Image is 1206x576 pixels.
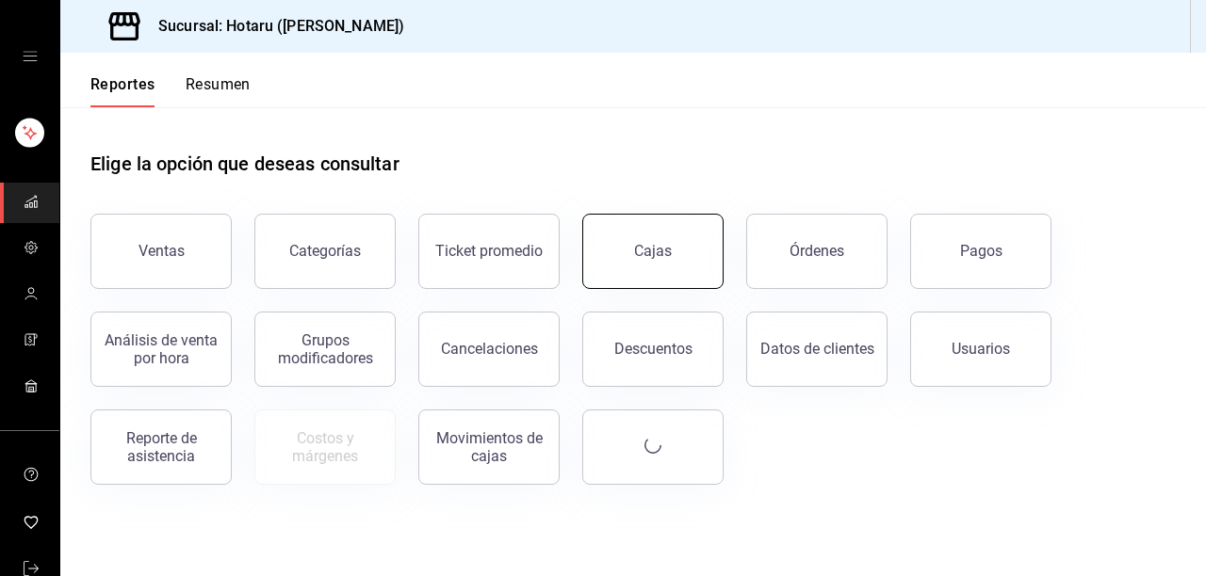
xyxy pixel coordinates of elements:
button: Pagos [910,214,1051,289]
button: Resumen [186,75,251,107]
button: Descuentos [582,312,724,387]
div: Movimientos de cajas [431,429,547,465]
div: Usuarios [952,340,1010,358]
div: Ticket promedio [435,242,543,260]
h3: Sucursal: Hotaru ([PERSON_NAME]) [143,15,404,38]
button: Ticket promedio [418,214,560,289]
button: Grupos modificadores [254,312,396,387]
div: navigation tabs [90,75,251,107]
div: Análisis de venta por hora [103,331,220,367]
div: Descuentos [614,340,693,358]
button: Contrata inventarios para ver este reporte [254,409,396,485]
button: Cancelaciones [418,312,560,387]
button: Categorías [254,214,396,289]
button: Cajas [582,214,724,289]
div: Pagos [960,242,1002,260]
div: Ventas [139,242,185,260]
div: Grupos modificadores [267,331,383,367]
div: Cajas [634,242,672,260]
button: Órdenes [746,214,888,289]
button: Datos de clientes [746,312,888,387]
button: Análisis de venta por hora [90,312,232,387]
div: Cancelaciones [441,340,538,358]
div: Datos de clientes [760,340,874,358]
button: Reporte de asistencia [90,409,232,485]
button: Reportes [90,75,155,107]
h1: Elige la opción que deseas consultar [90,150,399,178]
div: Órdenes [790,242,844,260]
button: Usuarios [910,312,1051,387]
div: Reporte de asistencia [103,429,220,465]
div: Costos y márgenes [267,429,383,465]
button: Ventas [90,214,232,289]
button: open drawer [23,49,38,64]
button: Movimientos de cajas [418,409,560,485]
div: Categorías [289,242,361,260]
